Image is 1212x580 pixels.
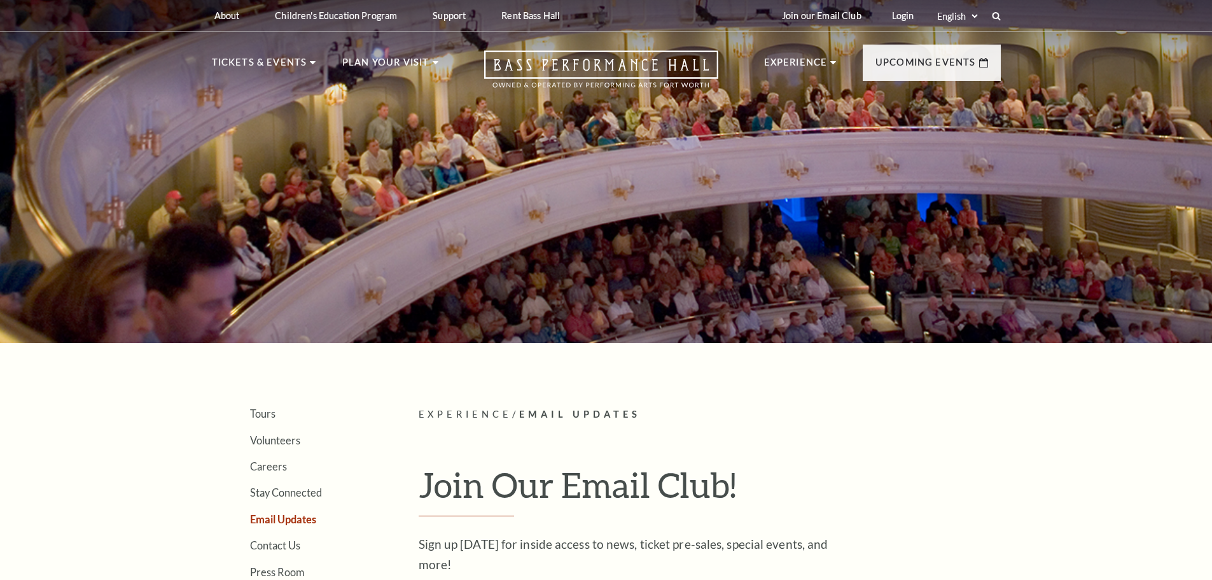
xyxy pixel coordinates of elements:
[212,55,307,78] p: Tickets & Events
[250,513,316,525] a: Email Updates
[519,409,641,420] span: Email Updates
[250,434,300,446] a: Volunteers
[433,10,466,21] p: Support
[501,10,560,21] p: Rent Bass Hall
[764,55,828,78] p: Experience
[250,539,300,551] a: Contact Us
[250,486,322,499] a: Stay Connected
[275,10,397,21] p: Children's Education Program
[419,407,1001,423] p: /
[250,566,304,578] a: Press Room
[935,10,980,22] select: Select:
[250,407,275,420] a: Tours
[342,55,429,78] p: Plan Your Visit
[250,460,287,472] a: Careers
[419,464,1001,516] h1: Join Our Email Club!
[419,534,832,575] p: Sign up [DATE] for inside access to news, ticket pre-sales, special events, and more!
[214,10,240,21] p: About
[875,55,976,78] p: Upcoming Events
[419,409,513,420] span: Experience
